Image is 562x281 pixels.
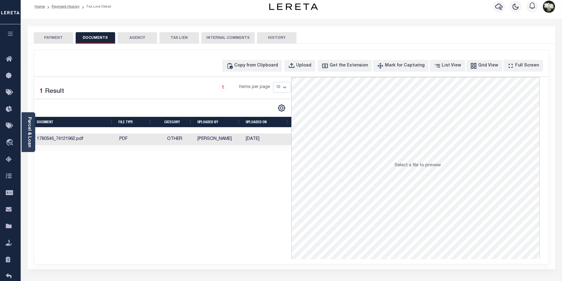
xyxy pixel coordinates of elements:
i: travel_explore [6,139,15,147]
span: Items per page [239,84,270,91]
div: Get the Extension [330,63,368,69]
td: 1780546_74121962.pdf [34,134,116,145]
td: .PDF [116,134,155,145]
div: Mark for Capturing [385,63,425,69]
span: Select a file to preview [395,163,441,168]
th: Document: activate to sort column ascending [34,117,116,127]
button: PAYMENT [34,32,73,44]
th: FILE TYPE: activate to sort column ascending [116,117,155,127]
td: [PERSON_NAME] [195,134,243,145]
a: 1 [219,84,226,91]
label: Result [45,87,64,96]
th: UPLOADED BY: activate to sort column ascending [195,117,243,127]
button: INTERNAL COMMENTS [201,32,255,44]
button: HISTORY [257,32,296,44]
div: List View [442,63,461,69]
a: Parcel & Loan [27,117,31,147]
span: Other [167,137,182,141]
img: logo-dark.svg [269,3,318,10]
div: Grid View [478,63,498,69]
li: Tax Line Detail [80,4,111,9]
button: AGENCY [118,32,157,44]
button: Full Screen [503,60,543,72]
button: Grid View [466,60,502,72]
th: UPLOADED ON: activate to sort column ascending [243,117,292,127]
td: [DATE] [243,134,292,145]
button: List View [430,60,465,72]
button: Get the Extension [318,60,372,72]
div: Copy from Clipboard [234,63,278,69]
th: CATEGORY: activate to sort column ascending [155,117,195,127]
button: Copy from Clipboard [222,60,282,72]
button: Upload [284,60,315,72]
button: TAX LIEN [159,32,199,44]
a: Payment History [52,5,80,8]
div: Upload [296,63,311,69]
button: Mark for Capturing [373,60,429,72]
button: DOCUMENTS [76,32,115,44]
a: Home [35,5,45,8]
span: 1 [39,88,43,95]
div: Full Screen [515,63,539,69]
